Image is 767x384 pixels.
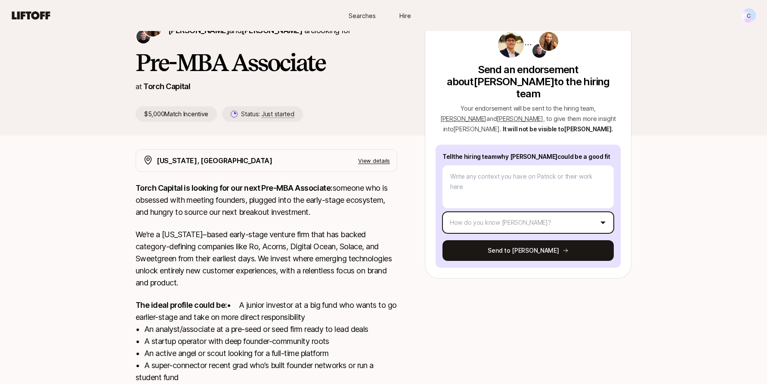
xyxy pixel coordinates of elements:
a: Hire [383,8,427,24]
img: Katie Reiner [539,32,558,51]
span: Searches [349,11,376,20]
a: Torch Capital [143,82,190,91]
button: C [741,8,757,23]
img: Christopher Harper [136,30,150,43]
span: Just started [262,110,294,118]
p: [US_STATE], [GEOGRAPHIC_DATA] [157,155,272,166]
img: 26028ea1_cc18_4c3b_893d_dd74615f2247.jpg [498,32,524,58]
strong: Torch Capital is looking for our next Pre-MBA Associate: [136,183,333,192]
p: View details [358,156,390,165]
span: Hire [399,11,411,20]
img: Christopher Harper [532,44,546,58]
p: C [747,10,751,21]
p: We’re a [US_STATE]–based early-stage venture firm that has backed category-defining companies lik... [136,229,397,289]
a: Searches [340,8,383,24]
p: $5,000 Match Incentive [136,106,217,122]
p: • A junior investor at a big fund who wants to go earlier-stage and take on more direct responsib... [136,299,397,384]
p: at [136,81,142,92]
span: and [486,115,543,122]
strong: The ideal profile could be: [136,300,227,310]
p: someone who is obsessed with meeting founders, plugged into the early-stage ecosystem, and hungry... [136,182,397,218]
p: Send an endorsement about [PERSON_NAME] to the hiring team [436,64,621,100]
span: Your endorsement will be sent to the hiring team , , to give them more insight into [PERSON_NAME] . [440,105,616,133]
h1: Pre-MBA Associate [136,50,397,75]
span: It will not be visible to [PERSON_NAME] . [503,125,613,133]
p: Status: [241,109,294,119]
p: Tell the hiring team why [PERSON_NAME] could be a good fit [442,152,614,162]
span: [PERSON_NAME] [497,115,543,122]
span: [PERSON_NAME] [440,115,486,122]
button: Send to [PERSON_NAME] [442,240,614,261]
